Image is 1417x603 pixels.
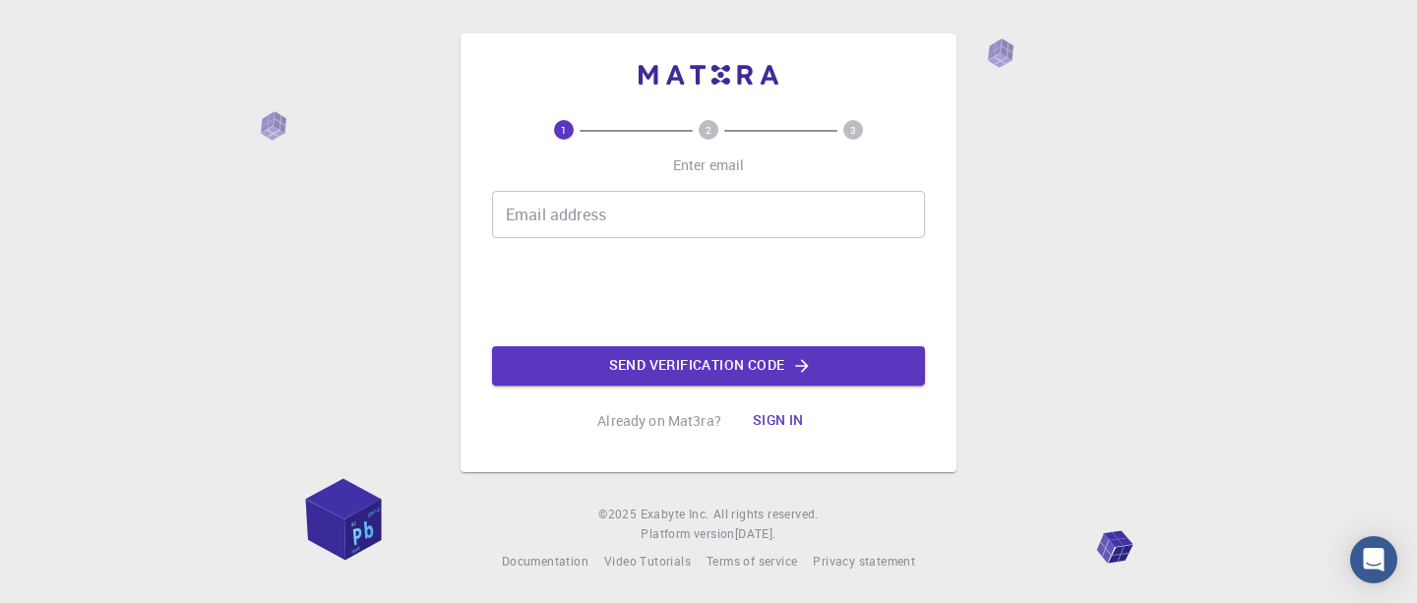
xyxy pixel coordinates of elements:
span: [DATE] . [735,525,776,541]
span: © 2025 [598,505,640,524]
span: Documentation [502,553,588,569]
span: Platform version [641,524,734,544]
div: Open Intercom Messenger [1350,536,1397,583]
a: Privacy statement [813,552,915,572]
iframe: reCAPTCHA [559,254,858,331]
a: [DATE]. [735,524,776,544]
span: Terms of service [707,553,797,569]
p: Already on Mat3ra? [597,411,721,431]
span: Video Tutorials [604,553,691,569]
a: Video Tutorials [604,552,691,572]
a: Terms of service [707,552,797,572]
button: Sign in [737,401,820,441]
text: 2 [706,123,711,137]
text: 3 [850,123,856,137]
a: Documentation [502,552,588,572]
a: Exabyte Inc. [641,505,709,524]
p: Enter email [673,155,745,175]
span: Privacy statement [813,553,915,569]
span: All rights reserved. [713,505,819,524]
span: Exabyte Inc. [641,506,709,521]
text: 1 [561,123,567,137]
button: Send verification code [492,346,925,386]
